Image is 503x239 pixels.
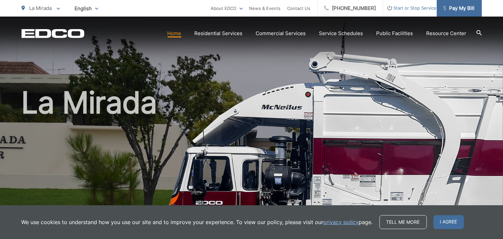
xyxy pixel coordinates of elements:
a: Public Facilities [377,29,413,37]
span: La Mirada [29,5,52,11]
a: Commercial Services [256,29,306,37]
a: Residential Services [195,29,243,37]
a: Contact Us [287,4,311,12]
a: Resource Center [427,29,467,37]
a: privacy policy [324,218,359,226]
p: We use cookies to understand how you use our site and to improve your experience. To view our pol... [22,218,373,226]
a: Tell me more [379,215,427,229]
a: Home [168,29,181,37]
span: Pay My Bill [443,4,475,12]
a: Service Schedules [319,29,363,37]
span: I agree [433,215,464,229]
span: English [70,3,103,14]
a: About EDCO [211,4,243,12]
a: News & Events [249,4,281,12]
a: EDCD logo. Return to the homepage. [22,29,84,38]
